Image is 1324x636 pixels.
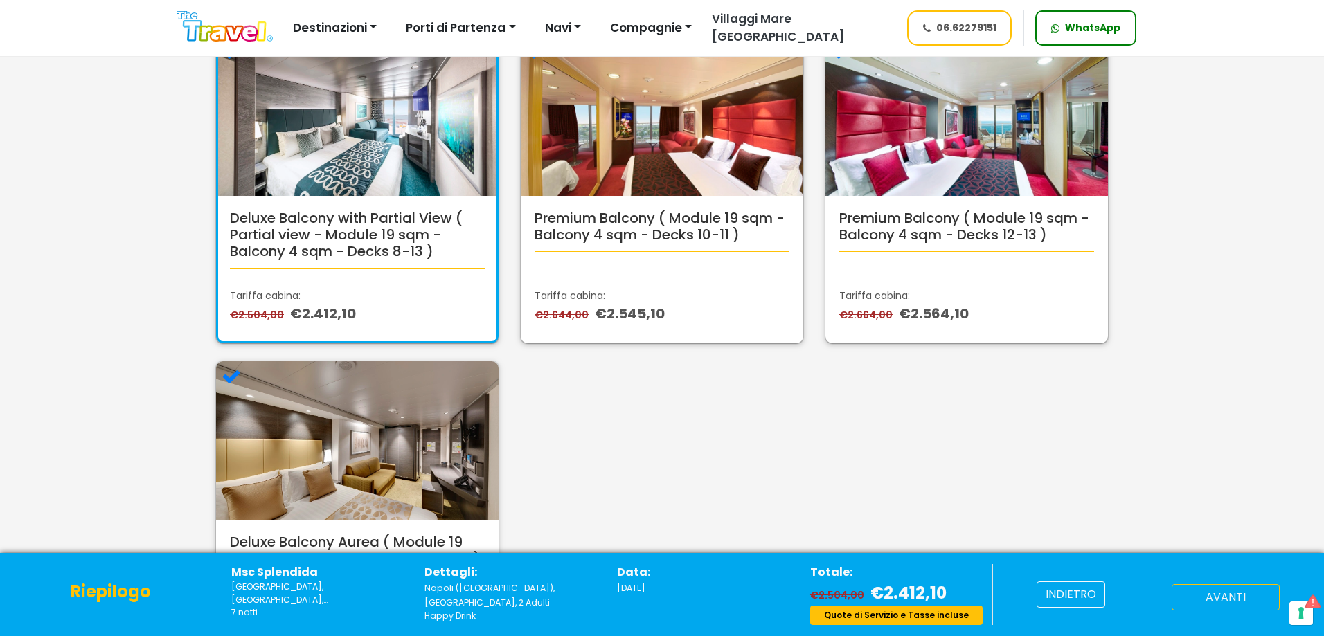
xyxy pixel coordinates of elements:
[231,606,404,619] p: 7 notti
[424,582,555,608] span: Napoli ([GEOGRAPHIC_DATA]),[GEOGRAPHIC_DATA], 2 Adulti
[617,582,645,594] span: [DATE]
[521,37,803,196] img: BL2.webp
[1065,21,1120,35] span: WhatsApp
[216,361,499,520] img: BA.webp
[231,581,404,606] small: Naples,Palermo,La Goulette,Barcelona,Marseille,Genoa,Naples
[810,564,983,581] p: Totale:
[424,564,597,581] p: Dettagli:
[535,210,789,243] h5: Premium Balcony ( Module 19 sqm - Balcony 4 sqm - Decks 10-11 )
[701,10,894,46] a: Villaggi Mare [GEOGRAPHIC_DATA]
[177,11,273,42] img: Logo The Travel
[907,10,1012,46] a: 06.62279151
[899,304,969,323] span: €2.564,10
[231,564,404,581] p: Msc Splendida
[71,582,151,602] h4: Riepilogo
[810,588,868,602] span: €2.504,00
[424,610,597,622] p: Happy Drink
[595,304,665,323] span: €2.545,10
[712,10,845,45] span: Villaggi Mare [GEOGRAPHIC_DATA]
[397,15,524,42] button: Porti di Partenza
[230,534,485,567] h5: Deluxe Balcony Aurea ( Module 19 sqm - Balcony 4 sqm - Decks 11-13 )
[601,15,701,42] button: Compagnie
[536,15,590,42] button: Navi
[839,308,896,322] span: €2.664,00
[839,289,1094,303] p: Tariffa cabina:
[535,289,789,303] p: Tariffa cabina:
[825,37,1108,196] img: BL3.webp
[1037,581,1105,608] button: indietro
[870,581,947,604] span: €2.412,10
[810,606,983,625] div: Quote di Servizio e Tasse incluse
[535,308,592,322] span: €2.644,00
[617,564,789,581] p: Data:
[839,210,1094,243] h5: Premium Balcony ( Module 19 sqm - Balcony 4 sqm - Decks 12-13 )
[936,21,996,35] span: 06.62279151
[1172,584,1280,610] button: avanti
[284,15,386,42] button: Destinazioni
[1035,10,1136,46] a: WhatsApp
